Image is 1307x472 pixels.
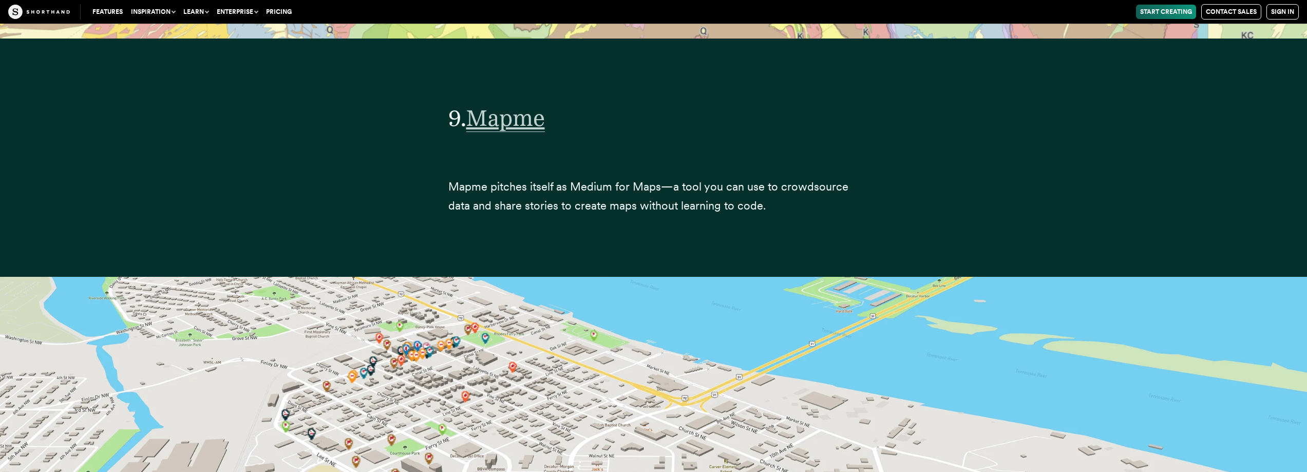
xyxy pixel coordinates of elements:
[448,104,466,131] span: 9.
[466,104,545,131] a: Mapme
[8,5,70,19] img: The Craft
[1136,5,1196,19] a: Start Creating
[1266,4,1299,20] a: Sign in
[262,5,296,19] a: Pricing
[88,5,127,19] a: Features
[127,5,179,19] button: Inspiration
[1201,4,1261,20] a: Contact Sales
[448,180,848,212] span: Mapme pitches itself as Medium for Maps—a tool you can use to crowdsource data and share stories ...
[213,5,262,19] button: Enterprise
[179,5,213,19] button: Learn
